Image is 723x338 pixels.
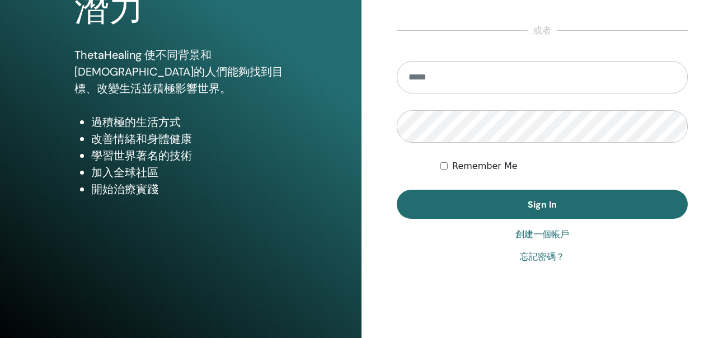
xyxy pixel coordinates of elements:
[528,199,557,210] span: Sign In
[520,250,565,264] a: 忘記密碼？
[452,159,518,173] label: Remember Me
[91,114,288,130] li: 過積極的生活方式
[397,190,688,219] button: Sign In
[528,24,557,37] span: 或者
[91,181,288,198] li: 開始治療實踐
[440,159,688,173] div: Keep me authenticated indefinitely or until I manually logout
[91,147,288,164] li: 學習世界著名的技術
[91,164,288,181] li: 加入全球社區
[515,228,569,241] a: 創建一個帳戶
[91,130,288,147] li: 改善情緒和身體健康
[74,46,288,97] p: ThetaHealing 使不同背景和[DEMOGRAPHIC_DATA]的人們能夠找到目標、改變生活並積極影響世界。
